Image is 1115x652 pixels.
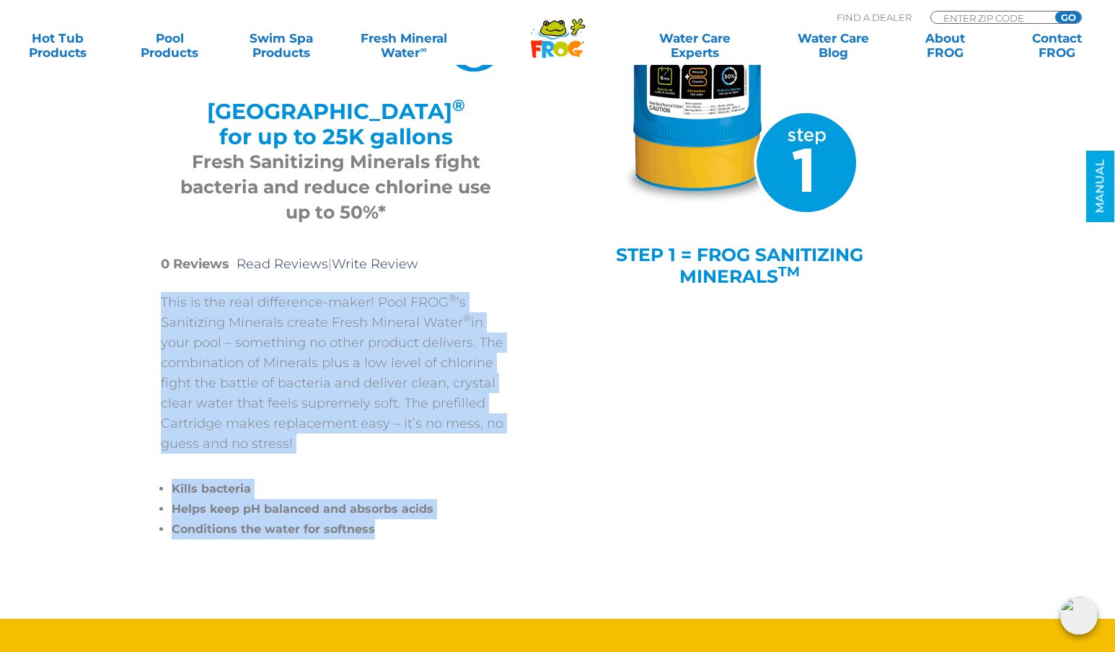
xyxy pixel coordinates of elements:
input: GO [1055,12,1081,23]
h2: [GEOGRAPHIC_DATA] for up to 25K gallons [179,99,493,149]
sup: ® [452,95,465,115]
a: PoolProducts [126,31,213,60]
img: openIcon [1060,597,1098,635]
p: | [161,254,511,274]
a: Swim SpaProducts [238,31,325,60]
a: ContactFROG [1013,31,1100,60]
h3: Fresh Sanitizing Minerals fight bacteria and reduce chlorine use up to 50%* [179,149,493,225]
sup: TM [778,263,800,280]
strong: 0 Reviews [161,256,229,272]
p: This is the real difference-maker! Pool FROG ‘s Sanitizing Minerals create Fresh Mineral Water in... [161,292,511,454]
sup: ∞ [420,44,426,55]
li: Helps keep pH balanced and absorbs acids [172,499,511,519]
a: Hot TubProducts [14,31,101,60]
a: Fresh MineralWater∞ [350,31,459,60]
sup: ® [463,312,471,324]
sup: ® [449,292,457,304]
a: Water CareExperts [624,31,765,60]
a: AboutFROG [902,31,989,60]
a: Read Reviews [237,256,328,272]
p: Find A Dealer [837,11,912,24]
a: MANUAL [1086,151,1114,222]
a: Water CareBlog [790,31,877,60]
input: Zip Code Form [942,12,1039,24]
li: Kills bacteria [172,479,511,499]
a: Write Review [332,256,418,272]
h4: STEP 1 = FROG SANITIZING MINERALS [601,244,878,287]
li: Conditions the water for softness [172,519,511,539]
